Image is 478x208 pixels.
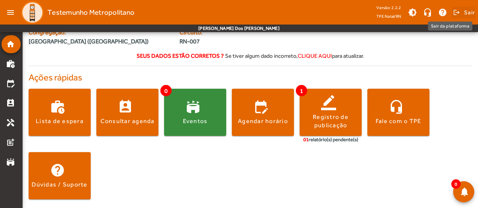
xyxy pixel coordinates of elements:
[29,37,149,46] span: [GEOGRAPHIC_DATA] ([GEOGRAPHIC_DATA])
[376,3,401,12] div: Versão: 2.2.2
[96,89,158,136] button: Consultar agenda
[183,117,208,125] div: Eventos
[376,117,422,125] div: Fale com o TPE
[137,52,224,59] strong: Seus dados estão corretos ?
[303,137,309,142] span: 01
[452,7,475,18] button: Sair
[164,89,226,136] button: Eventos
[29,89,91,136] button: Lista de espera
[6,40,15,49] mat-icon: home
[32,180,87,189] div: Dúvidas / Suporte
[6,99,15,108] mat-icon: perm_contact_calendar
[29,72,472,83] h4: Ações rápidas
[100,117,155,125] div: Consultar agenda
[21,1,44,24] img: Logo TPE
[6,118,15,127] mat-icon: handyman
[180,37,246,46] span: RN-007
[180,28,246,37] span: Circuito:
[300,113,362,130] div: Registro de publicação
[464,6,475,18] span: Sair
[376,12,401,20] span: TPE Natal/RN
[29,152,91,199] button: Dúvidas / Suporte
[47,6,134,18] span: Testemunho Metropolitano
[160,85,172,96] span: 0
[6,59,15,68] mat-icon: work_history
[367,89,429,136] button: Fale com o TPE
[300,89,362,136] button: Registro de publicação
[6,157,15,166] mat-icon: stadium
[36,117,84,125] div: Lista de espera
[18,1,134,24] a: Testemunho Metropolitano
[296,85,307,96] span: 1
[238,117,288,125] div: Agendar horário
[428,22,472,31] div: Sair da plataforma
[29,28,170,37] span: Congregação:
[6,79,15,88] mat-icon: edit_calendar
[225,52,364,59] span: Se tiver algum dado incorreto, para atualizar.
[451,179,461,189] span: 0
[298,52,332,59] span: clique aqui
[303,136,358,143] div: relatório(s) pendente(s)
[232,89,294,136] button: Agendar horário
[3,5,18,20] mat-icon: menu
[6,138,15,147] mat-icon: post_add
